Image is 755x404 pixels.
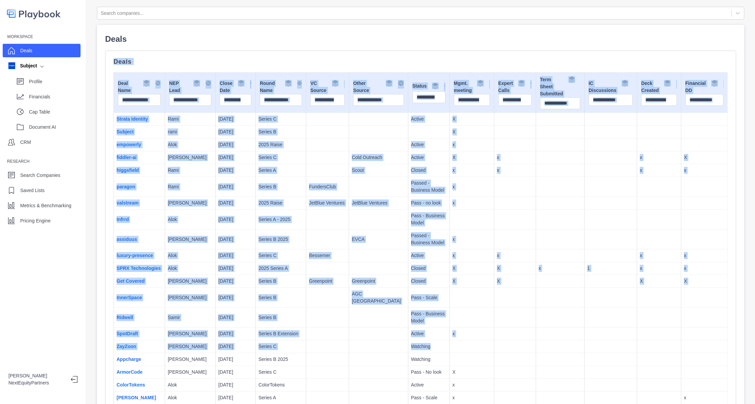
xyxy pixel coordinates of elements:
[20,202,71,209] p: Metrics & Benchmarking
[518,80,525,87] img: Group By
[352,290,405,305] p: AGC [GEOGRAPHIC_DATA]
[117,369,143,375] a: ArmorCode
[117,278,145,284] a: Get Covered
[218,116,253,123] p: [DATE]
[258,314,303,321] p: Series B
[258,294,303,301] p: Series B
[432,83,439,89] img: Group By
[352,278,405,285] p: Greenpoint
[168,216,213,223] p: Alok
[411,330,447,337] p: Active
[640,265,678,272] p: x
[640,167,678,174] p: x
[684,167,725,174] p: x
[684,394,725,401] p: x
[168,116,213,123] p: Rami
[168,265,213,272] p: Alok
[168,330,213,337] p: [PERSON_NAME]
[412,83,445,91] div: Status
[20,187,44,194] p: Saved Lists
[353,80,404,94] div: Other Source
[309,199,346,207] p: JetBlue Ventures
[8,62,37,69] div: Subject
[258,183,303,190] p: Series B
[117,217,129,222] a: Infrrd
[258,343,303,350] p: Series C
[117,356,141,362] a: Appcharge
[411,369,447,376] p: Pass - No look
[352,167,405,174] p: Scout
[398,80,404,87] img: Sort
[411,381,447,389] p: Active
[168,199,213,207] p: [PERSON_NAME]
[117,395,156,400] a: [PERSON_NAME]
[168,167,213,174] p: Rami
[587,265,634,272] p: 1
[664,80,671,87] img: Group By
[589,80,633,94] div: IC Discussions
[452,199,491,207] p: x
[685,80,723,94] div: Financial DD
[454,80,490,94] div: Mgmt. meeting
[711,80,718,87] img: Group By
[344,80,345,87] img: Sort
[193,80,200,87] img: Group By
[143,80,150,87] img: Group By
[117,295,142,300] a: InnerSpace
[452,381,491,389] p: x
[218,265,253,272] p: [DATE]
[297,80,302,87] img: Sort
[117,129,134,134] a: Subject
[411,154,447,161] p: Active
[684,278,725,285] p: X
[258,265,303,272] p: 2025 Series A
[452,369,491,376] p: X
[29,93,81,100] p: Financials
[411,343,447,350] p: Watching
[452,330,491,337] p: x
[684,265,725,272] p: x
[258,199,303,207] p: 2025 Raise
[452,154,491,161] p: X
[20,172,60,179] p: Search Companies
[497,154,533,161] p: x
[169,80,211,94] div: NEP Lead
[285,80,292,87] img: Group By
[218,199,253,207] p: [DATE]
[411,294,447,301] p: Pass - Scale
[117,331,138,336] a: SpotDraft
[218,381,253,389] p: [DATE]
[568,76,575,83] img: Group By
[258,141,303,148] p: 2025 Raise
[497,252,533,259] p: x
[258,356,303,363] p: Series B 2025
[168,394,213,401] p: Alok
[352,199,405,207] p: JetBlue Ventures
[258,381,303,389] p: ColorTokens
[168,369,213,376] p: [PERSON_NAME]
[117,142,141,147] a: empowerly
[29,124,81,131] p: Document AI
[168,356,213,363] p: [PERSON_NAME]
[452,116,491,123] p: X
[218,294,253,301] p: [DATE]
[258,216,303,223] p: Series A - 2025
[29,78,81,85] p: Profile
[117,184,135,189] a: paragon
[117,155,136,160] a: fiddler-ai
[411,310,447,324] p: Pass - Business Model
[540,76,580,97] div: Term Sheet Submitted
[238,80,245,87] img: Group By
[206,80,211,87] img: Sort
[386,80,392,87] img: Group By
[622,80,628,87] img: Group By
[310,80,345,94] div: VC Source
[411,278,447,285] p: Closed
[411,116,447,123] p: Active
[452,183,491,190] p: x
[20,217,51,224] p: Pricing Engine
[309,183,346,190] p: FundersClub
[168,343,213,350] p: [PERSON_NAME]
[258,236,303,243] p: Series B 2025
